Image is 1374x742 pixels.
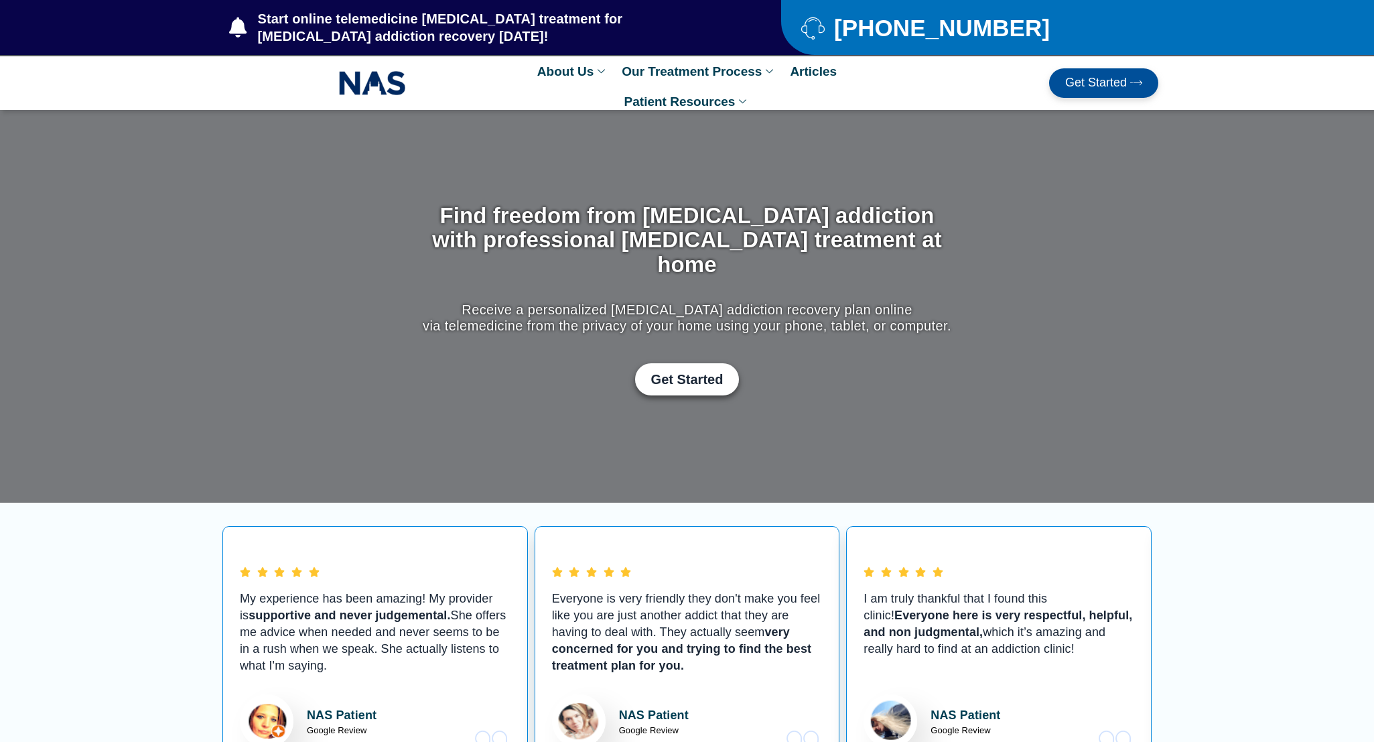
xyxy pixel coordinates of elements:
[255,10,728,45] span: Start online telemedicine [MEDICAL_DATA] treatment for [MEDICAL_DATA] addiction recovery [DATE]!
[831,19,1050,36] span: [PHONE_NUMBER]
[419,302,955,334] p: Receive a personalized [MEDICAL_DATA] addiction recovery plan online via telemedicine from the pr...
[619,725,679,735] span: Google Review
[229,10,728,45] a: Start online telemedicine [MEDICAL_DATA] treatment for [MEDICAL_DATA] addiction recovery [DATE]!
[864,591,1134,674] p: I am truly thankful that I found this clinic! which it’s amazing and really hard to find at an ad...
[531,56,615,86] a: About Us
[307,725,366,735] span: Google Review
[552,625,812,672] b: very concerned for you and trying to find the best treatment plan for you.
[249,609,450,622] b: supportive and never judgemental.
[801,16,1125,40] a: [PHONE_NUMBER]
[240,591,510,674] p: My experience has been amazing! My provider is She offers me advice when needed and never seems t...
[1049,68,1158,98] a: Get Started
[1065,76,1127,90] span: Get Started
[618,86,757,117] a: Patient Resources
[619,709,689,721] strong: NAS Patient
[635,363,740,395] a: Get Started
[931,709,1000,721] strong: NAS Patient
[931,725,990,735] span: Google Review
[651,371,724,387] span: Get Started
[419,363,955,395] div: Get Started with Suboxone Treatment by filling-out this new patient packet form
[339,68,406,99] img: NAS_email_signature-removebg-preview.png
[615,56,783,86] a: Our Treatment Process
[307,709,376,721] strong: NAS Patient
[552,591,823,674] p: Everyone is very friendly they don't make you feel like you are just another addict that they are...
[864,609,1132,639] b: Everyone here is very respectful, helpful, and non judgmental,
[783,56,843,86] a: Articles
[419,204,955,277] h1: Find freedom from [MEDICAL_DATA] addiction with professional [MEDICAL_DATA] treatment at home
